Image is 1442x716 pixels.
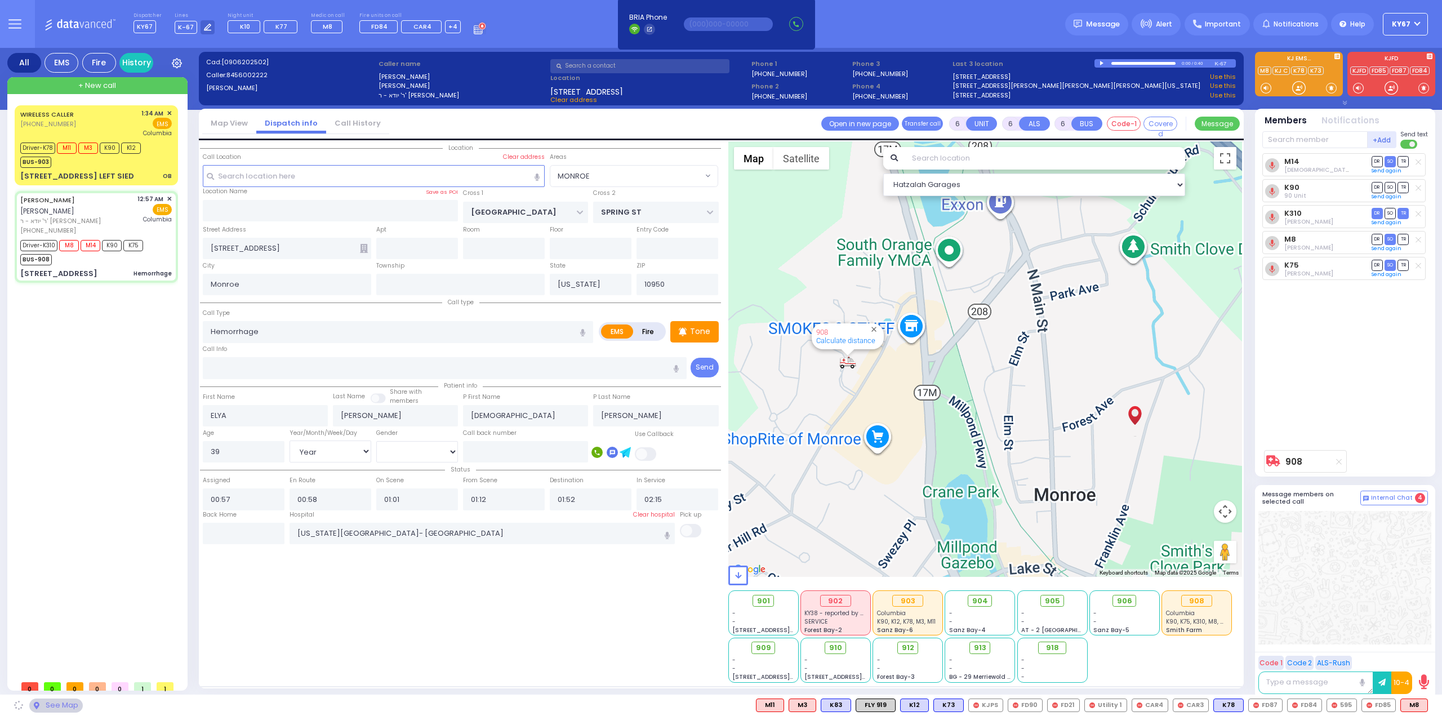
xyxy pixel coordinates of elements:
span: - [949,617,953,626]
span: + New call [78,80,116,91]
span: AT - 2 [GEOGRAPHIC_DATA] [1021,626,1105,634]
label: [PHONE_NUMBER] [751,69,807,78]
label: Township [376,261,404,270]
label: Caller: [206,70,375,80]
div: ALS [789,699,816,712]
span: Call type [442,298,479,306]
img: red-radio-icon.svg [973,702,979,708]
span: [STREET_ADDRESS] [550,86,623,95]
span: Phone 3 [852,59,949,69]
img: red-radio-icon.svg [1332,702,1337,708]
span: Help [1350,19,1365,29]
a: M14 [1284,157,1299,166]
label: KJ EMS... [1255,56,1343,64]
label: Back Home [203,510,237,519]
span: 905 [1045,595,1060,607]
label: Save as POI [426,188,458,196]
span: SO [1385,234,1396,244]
a: Send again [1372,193,1401,200]
label: En Route [290,476,315,485]
span: SERVICE [804,617,827,626]
button: Internal Chat 4 [1360,491,1428,505]
span: [PERSON_NAME] [20,206,74,216]
label: Call Info [203,345,227,354]
label: Call Location [203,153,241,162]
label: [PHONE_NUMBER] [751,92,807,100]
span: Smith Farm [1166,626,1202,634]
a: FD87 [1390,66,1409,75]
label: Assigned [203,476,230,485]
label: State [550,261,566,270]
button: Drag Pegman onto the map to open Street View [1214,541,1236,563]
label: Location Name [203,187,247,196]
img: red-radio-icon.svg [1052,702,1058,708]
a: K78 [1291,66,1307,75]
span: Location [443,144,479,152]
span: Clear address [550,95,597,104]
a: Use this [1210,91,1236,100]
label: On Scene [376,476,404,485]
span: - [804,664,808,673]
span: +4 [448,22,457,31]
span: K12 [121,143,141,154]
button: ALS [1019,117,1050,131]
span: K77 [275,22,287,31]
button: Notifications [1321,114,1379,127]
div: ALS KJ [1400,699,1428,712]
span: Columbia [143,129,172,137]
button: Members [1265,114,1307,127]
span: K90, K12, K78, M3, M11 [877,617,936,626]
span: BUS-903 [20,157,51,168]
img: red-radio-icon.svg [1292,702,1298,708]
a: [PERSON_NAME] [20,195,75,204]
span: Sanz Bay-5 [1093,626,1129,634]
span: - [732,656,736,664]
input: Search hospital [290,523,675,544]
label: KJFD [1347,56,1435,64]
label: Dispatcher [133,12,162,19]
div: M11 [756,699,784,712]
span: Phone 2 [751,82,848,91]
label: Hospital [290,510,314,519]
span: 901 [757,595,770,607]
div: Year/Month/Week/Day [290,429,371,438]
label: ZIP [637,261,645,270]
h5: Message members on selected call [1262,491,1360,505]
span: 0 [66,682,83,691]
span: Message [1086,19,1120,30]
a: 908 [816,328,828,336]
label: [PERSON_NAME] [379,72,547,82]
span: KY38 - reported by KY42 [804,609,874,617]
a: [STREET_ADDRESS][PERSON_NAME][PERSON_NAME][PERSON_NAME][US_STATE] [953,81,1200,91]
label: First Name [203,393,235,402]
span: [STREET_ADDRESS][PERSON_NAME] [732,626,839,634]
a: FD85 [1369,66,1388,75]
label: P First Name [463,393,500,402]
span: Send text [1400,130,1428,139]
img: Google [731,562,768,577]
span: EMS [153,118,172,129]
div: 903 [892,595,923,607]
a: K310 [1284,209,1302,217]
span: 910 [829,642,842,653]
input: Search a contact [550,59,729,73]
span: ר' יודא - ר' [PERSON_NAME] [20,216,133,226]
div: 0:00 [1181,57,1191,70]
label: Apt [376,225,386,234]
span: 1 [134,682,151,691]
img: comment-alt.png [1363,496,1369,501]
span: 0 [21,682,38,691]
div: 0:40 [1194,57,1204,70]
button: Toggle fullscreen view [1214,147,1236,170]
span: Columbia [143,215,172,224]
div: - [1021,673,1083,681]
img: red-radio-icon.svg [1253,702,1259,708]
div: BLS [900,699,929,712]
a: Send again [1372,219,1401,226]
span: SO [1385,156,1396,167]
span: Forest Bay-3 [877,673,915,681]
a: Open in new page [821,117,899,131]
span: 1 [157,682,173,691]
span: M8 [59,240,79,251]
label: [PHONE_NUMBER] [852,92,908,100]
